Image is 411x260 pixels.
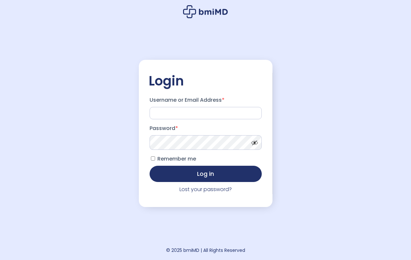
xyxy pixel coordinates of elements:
[179,186,232,193] a: Lost your password?
[150,166,262,182] button: Log in
[166,246,245,255] div: © 2025 bmiMD | All Rights Reserved
[151,156,155,161] input: Remember me
[150,123,262,134] label: Password
[150,95,262,105] label: Username or Email Address
[157,155,196,162] span: Remember me
[149,73,263,89] h2: Login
